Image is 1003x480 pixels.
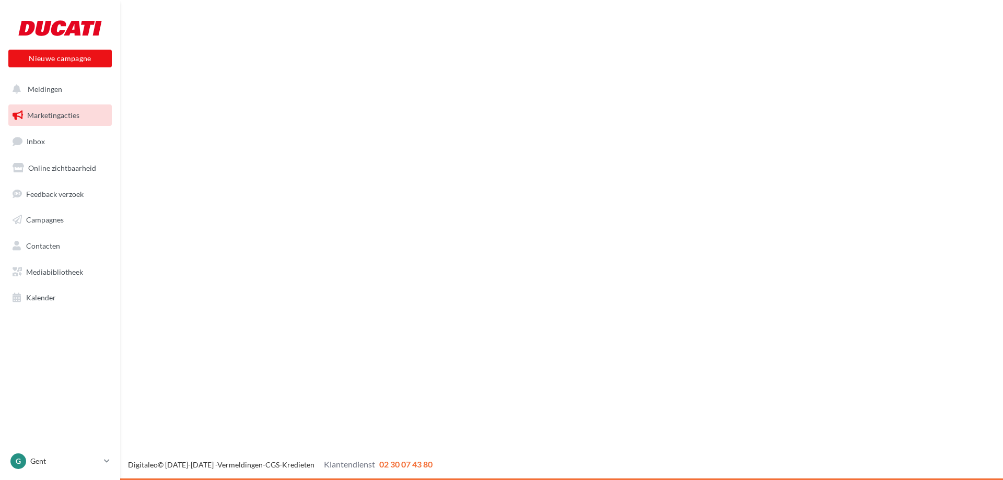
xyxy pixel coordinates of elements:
[28,163,96,172] span: Online zichtbaarheid
[217,460,263,469] a: Vermeldingen
[6,261,114,283] a: Mediabibliotheek
[8,451,112,471] a: G Gent
[282,460,314,469] a: Kredieten
[6,209,114,231] a: Campagnes
[27,137,45,146] span: Inbox
[6,78,110,100] button: Meldingen
[16,456,21,466] span: G
[26,267,83,276] span: Mediabibliotheek
[324,459,375,469] span: Klantendienst
[265,460,279,469] a: CGS
[26,241,60,250] span: Contacten
[26,215,64,224] span: Campagnes
[128,460,158,469] a: Digitaleo
[6,287,114,309] a: Kalender
[6,235,114,257] a: Contacten
[128,460,433,469] span: © [DATE]-[DATE] - - -
[6,130,114,153] a: Inbox
[6,183,114,205] a: Feedback verzoek
[26,189,84,198] span: Feedback verzoek
[6,104,114,126] a: Marketingacties
[28,85,62,93] span: Meldingen
[6,157,114,179] a: Online zichtbaarheid
[30,456,100,466] p: Gent
[27,111,79,120] span: Marketingacties
[8,50,112,67] button: Nieuwe campagne
[379,459,433,469] span: 02 30 07 43 80
[26,293,56,302] span: Kalender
